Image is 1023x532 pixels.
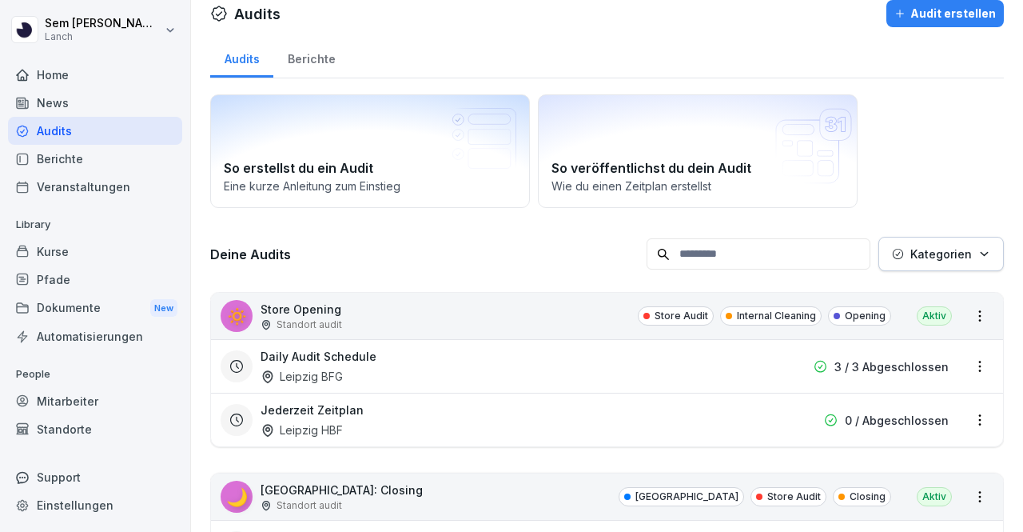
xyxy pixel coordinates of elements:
[8,212,182,238] p: Library
[8,415,182,443] a: Standorte
[224,158,516,178] h2: So erstellst du ein Audit
[45,31,161,42] p: Lanch
[8,266,182,294] a: Pfade
[210,246,639,263] h3: Deine Audits
[8,294,182,323] a: DokumenteNew
[8,362,182,387] p: People
[277,318,342,332] p: Standort audit
[234,3,281,25] h1: Audits
[8,145,182,173] a: Berichte
[210,37,273,78] a: Audits
[8,491,182,519] a: Einstellungen
[224,178,516,194] p: Eine kurze Anleitung zum Einstieg
[8,294,182,323] div: Dokumente
[910,246,972,262] p: Kategorien
[261,422,343,438] div: Leipzig HBF
[8,322,182,350] a: Automatisierungen
[8,173,182,201] a: Veranstaltungen
[894,5,996,22] div: Audit erstellen
[273,37,349,78] a: Berichte
[277,498,342,513] p: Standort audit
[655,309,708,323] p: Store Audit
[8,61,182,89] a: Home
[221,481,253,513] div: 🌙
[551,158,844,178] h2: So veröffentlichst du dein Audit
[8,89,182,117] a: News
[635,490,738,504] p: [GEOGRAPHIC_DATA]
[917,487,952,506] div: Aktiv
[767,490,821,504] p: Store Audit
[261,482,423,498] p: [GEOGRAPHIC_DATA]: Closing
[221,300,253,332] div: 🔅
[45,17,161,30] p: Sem [PERSON_NAME]
[210,94,530,208] a: So erstellst du ein AuditEine kurze Anleitung zum Einstieg
[8,238,182,266] a: Kurse
[878,237,1004,271] button: Kategorien
[8,387,182,415] a: Mitarbeiter
[261,402,364,418] h3: Jederzeit Zeitplan
[8,117,182,145] a: Audits
[261,368,343,385] div: Leipzig BFG
[737,309,816,323] p: Internal Cleaning
[261,348,376,365] h3: Daily Audit Schedule
[845,412,949,429] p: 0 / Abgeschlossen
[8,463,182,491] div: Support
[845,309,886,323] p: Opening
[150,299,177,318] div: New
[538,94,858,208] a: So veröffentlichst du dein AuditWie du einen Zeitplan erstellst
[834,358,949,375] p: 3 / 3 Abgeschlossen
[850,490,886,504] p: Closing
[261,301,342,318] p: Store Opening
[551,178,844,194] p: Wie du einen Zeitplan erstellst
[917,306,952,326] div: Aktiv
